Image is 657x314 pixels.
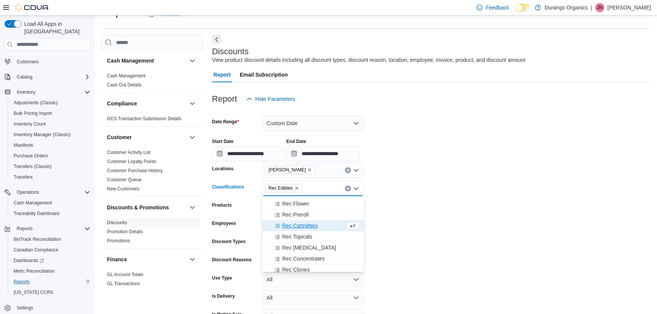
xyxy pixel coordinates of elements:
label: Date Range [212,119,239,125]
span: Discounts [107,220,127,226]
span: GL Transactions [107,281,140,287]
label: Discount Types [212,239,245,245]
a: Dashboards [11,256,47,265]
a: Promotion Details [107,229,143,234]
span: Purchase Orders [11,151,90,160]
button: All [262,290,364,305]
button: Reports [2,223,93,234]
span: Bulk Pricing Import [11,109,90,118]
span: Rec Concentrates [282,255,325,262]
a: Customer Purchase History [107,168,163,173]
span: Inventory [17,89,35,95]
span: Inventory Manager (Classic) [11,130,90,139]
button: Transfers [8,172,93,182]
span: Catalog [14,72,90,82]
a: Reports [11,277,33,286]
span: Dashboards [11,256,90,265]
a: Cash Management [11,198,55,207]
span: Settings [14,303,90,312]
h3: Customer [107,133,132,141]
button: Finance [188,255,197,264]
span: Operations [17,189,39,195]
button: Close list of options [353,185,359,192]
span: New Customers [107,186,139,192]
span: Customer Purchase History [107,168,163,174]
span: Rec Edibles [265,184,302,192]
a: Dashboards [8,255,93,266]
button: Finance [107,256,186,263]
button: Discounts & Promotions [188,203,197,212]
span: Canadian Compliance [14,247,58,253]
span: Transfers [14,174,33,180]
label: End Date [286,138,306,144]
button: Inventory Manager (Classic) [8,129,93,140]
a: Cash Out Details [107,82,141,88]
button: Clear input [345,185,351,192]
button: Rec [MEDICAL_DATA] [262,242,364,253]
img: Cova [15,4,49,11]
a: Cash Management [107,73,145,78]
a: Bulk Pricing Import [11,109,55,118]
h3: Cash Management [107,57,154,64]
button: Next [212,35,221,44]
button: Rec Preroll [262,209,364,220]
span: JN [597,3,603,12]
button: Operations [2,187,93,198]
button: Cash Management [8,198,93,208]
label: Discount Reasons [212,257,252,263]
span: Manifests [11,141,90,150]
div: Jessica Neal [595,3,604,12]
span: Cash Management [11,198,90,207]
a: GL Transactions [107,281,140,286]
span: Customers [17,59,39,65]
span: OCS Transaction Submission Details [107,116,182,122]
span: Transfers [11,173,90,182]
label: Classifications [212,184,244,190]
button: Canadian Compliance [8,245,93,255]
a: Inventory Manager (Classic) [11,130,74,139]
a: Adjustments (Classic) [11,98,61,107]
span: Rec Preroll [282,211,308,218]
button: Cash Management [107,57,186,64]
button: Inventory [14,88,38,97]
span: Rec Flower [282,200,309,207]
a: Customers [14,57,42,66]
span: Reports [14,279,30,285]
label: Use Type [212,275,232,281]
button: Open list of options [353,167,359,173]
span: Inventory Manager (Classic) [14,132,71,138]
input: Press the down key to open a popover containing a calendar. [212,146,285,161]
span: Inventory [14,88,90,97]
span: Catalog [17,74,32,80]
span: Operations [14,188,90,197]
p: Durango Organics [545,3,588,12]
span: Transfers (Classic) [14,163,52,170]
a: Manifests [11,141,36,150]
span: BioTrack Reconciliation [14,236,61,242]
div: Finance [101,270,203,291]
h3: Compliance [107,100,137,107]
div: Compliance [101,114,203,126]
a: Discounts [107,220,127,225]
span: Inventory Count [14,121,46,127]
a: Canadian Compliance [11,245,61,254]
button: Rec Concentrates [262,253,364,264]
label: Start Date [212,138,234,144]
a: Metrc Reconciliation [11,267,58,276]
label: Is Delivery [212,293,235,299]
button: Catalog [14,72,35,82]
button: Customer [188,133,197,142]
h3: Report [212,94,237,104]
button: BioTrack Reconciliation [8,234,93,245]
a: BioTrack Reconciliation [11,235,64,244]
span: Email Subscription [240,67,288,82]
button: Cash Management [188,56,197,65]
span: Feedback [486,4,509,11]
span: Rec Edibles [269,184,293,192]
button: Clear input [345,167,351,173]
button: All [262,272,364,287]
button: Customer [107,133,186,141]
span: Dashboards [14,257,44,264]
button: Settings [2,302,93,313]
